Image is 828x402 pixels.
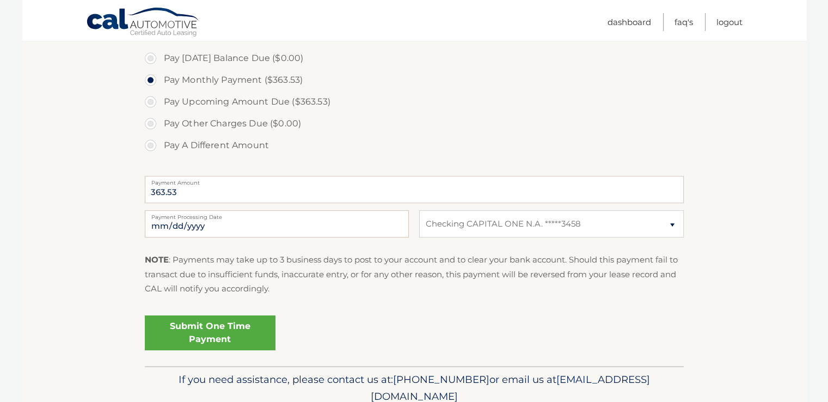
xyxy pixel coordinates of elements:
a: Submit One Time Payment [145,315,275,350]
a: Cal Automotive [86,7,200,39]
span: [PHONE_NUMBER] [393,373,489,386]
label: Pay Monthly Payment ($363.53) [145,69,684,91]
label: Pay [DATE] Balance Due ($0.00) [145,47,684,69]
strong: NOTE [145,254,169,265]
input: Payment Amount [145,176,684,203]
label: Pay Other Charges Due ($0.00) [145,113,684,135]
label: Payment Processing Date [145,210,409,219]
label: Payment Amount [145,176,684,185]
label: Pay Upcoming Amount Due ($363.53) [145,91,684,113]
a: Dashboard [608,13,651,31]
p: : Payments may take up to 3 business days to post to your account and to clear your bank account.... [145,253,684,296]
a: FAQ's [674,13,693,31]
a: Logout [716,13,743,31]
input: Payment Date [145,210,409,237]
label: Pay A Different Amount [145,135,684,156]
